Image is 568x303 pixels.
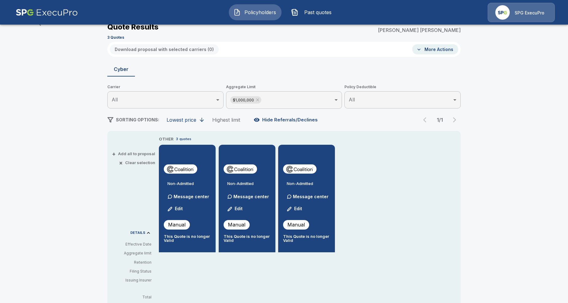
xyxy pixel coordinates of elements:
p: Manual [287,221,305,228]
p: SPG ExecuPro [515,10,544,16]
span: Aggregate Limit [226,84,342,90]
img: Past quotes Icon [291,9,298,16]
p: Manual [168,221,186,228]
p: 3 Quotes [107,36,124,39]
button: ×Clear selection [120,161,155,165]
p: This Quote is no longer Valid [164,234,211,242]
button: Edit [165,203,186,215]
img: coalitioncyber [286,164,314,174]
button: Hide Referrals/Declines [252,114,320,126]
img: coalitioncyber [166,164,195,174]
p: Aggregate limit [112,250,152,256]
p: 3 [176,136,178,142]
p: Message center [293,193,328,200]
span: Policyholders [243,9,277,16]
img: Policyholders Icon [233,9,241,16]
span: Carrier [107,84,224,90]
p: Non-Admitted [227,182,271,186]
span: Past quotes [301,9,335,16]
button: Edit [225,203,246,215]
p: quotes [179,136,191,142]
div: Lowest price [167,117,196,123]
div: $1,000,000 [230,96,261,104]
button: Policyholders IconPolicyholders [229,4,282,20]
p: Quote Results [107,23,159,31]
span: $1,000,000 [230,96,256,104]
p: This Quote is no longer Valid [283,234,330,242]
p: Retention [112,260,152,265]
p: 1 / 1 [434,117,446,122]
img: coalitioncyber [226,164,255,174]
img: AA Logo [16,3,78,22]
button: More Actions [412,44,458,54]
p: [PERSON_NAME] [PERSON_NAME] [378,28,461,33]
button: +Add all to proposal [113,152,155,156]
a: Agency IconSPG ExecuPro [488,3,555,22]
p: Issuing Insurer [112,277,152,283]
p: Non-Admitted [167,182,211,186]
p: DETAILS [130,231,145,234]
p: Filing Status [112,269,152,274]
p: Total [112,295,156,299]
button: Cyber [107,62,135,77]
img: Agency Icon [495,5,510,20]
p: Effective Date [112,242,152,247]
div: Highest limit [212,117,240,123]
p: Non-Admitted [287,182,330,186]
p: OTHER [159,136,174,142]
span: All [349,96,355,103]
button: Edit [284,203,305,215]
p: This Quote is no longer Valid [224,234,271,242]
p: Message center [174,193,209,200]
p: Manual [228,221,245,228]
button: Past quotes IconPast quotes [286,4,339,20]
button: Download proposal with selected carriers (0) [110,44,219,54]
span: SORTING OPTIONS: [116,117,159,122]
p: Broker Name [378,22,404,25]
span: × [119,161,123,165]
span: + [112,152,116,156]
span: All [112,96,118,103]
p: Message center [233,193,269,200]
span: Policy Deductible [344,84,461,90]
